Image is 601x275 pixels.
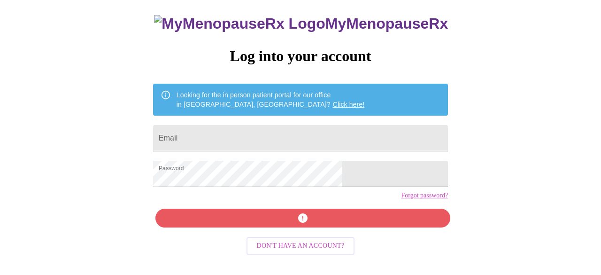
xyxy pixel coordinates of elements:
div: Looking for the in person patient portal for our office in [GEOGRAPHIC_DATA], [GEOGRAPHIC_DATA]? [177,86,365,113]
button: Don't have an account? [247,237,355,255]
span: Don't have an account? [257,240,345,252]
h3: Log into your account [153,47,448,65]
h3: MyMenopauseRx [154,15,448,32]
a: Click here! [333,101,365,108]
a: Forgot password? [401,192,448,199]
a: Don't have an account? [244,241,357,249]
img: MyMenopauseRx Logo [154,15,325,32]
